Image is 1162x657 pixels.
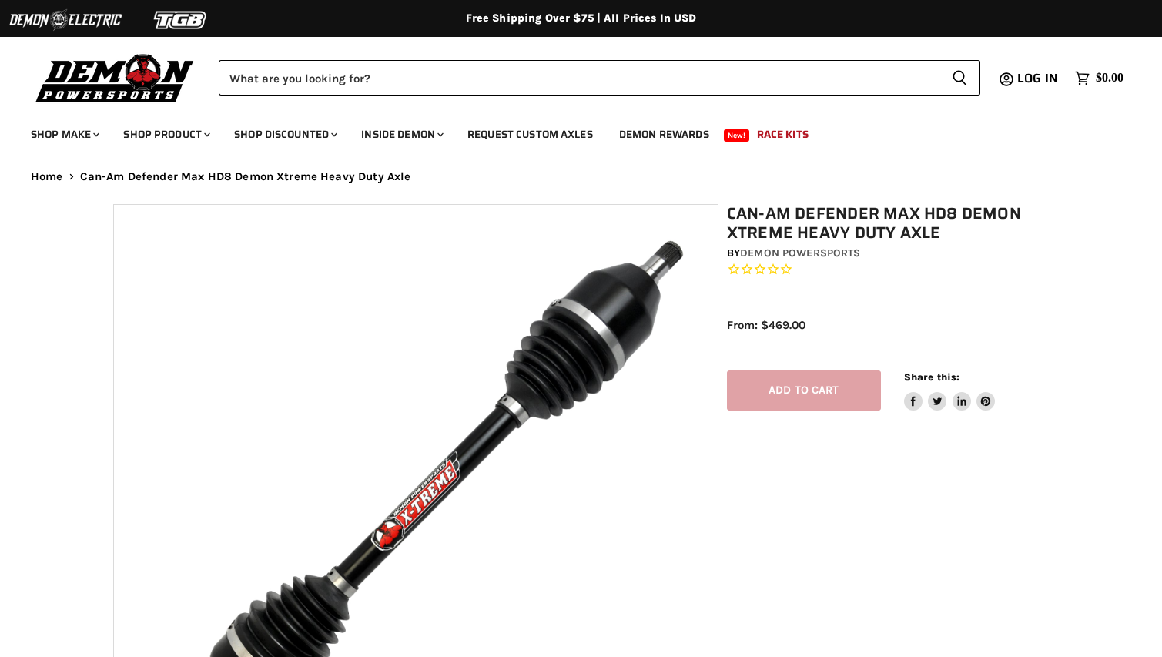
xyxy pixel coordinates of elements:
a: Log in [1010,72,1067,85]
img: TGB Logo 2 [123,5,239,35]
a: Shop Product [112,119,219,150]
a: Demon Powersports [740,246,860,260]
input: Search [219,60,939,96]
a: Race Kits [745,119,820,150]
form: Product [219,60,980,96]
a: Request Custom Axles [456,119,604,150]
a: Inside Demon [350,119,453,150]
span: Share this: [904,371,959,383]
span: Log in [1017,69,1058,88]
span: $0.00 [1096,71,1123,85]
span: Rated 0.0 out of 5 stars 0 reviews [727,262,1057,278]
ul: Main menu [19,112,1120,150]
div: by [727,245,1057,262]
aside: Share this: [904,370,996,411]
h1: Can-Am Defender Max HD8 Demon Xtreme Heavy Duty Axle [727,204,1057,243]
img: Demon Powersports [31,50,199,105]
a: Shop Discounted [223,119,347,150]
a: Home [31,170,63,183]
span: Can-Am Defender Max HD8 Demon Xtreme Heavy Duty Axle [80,170,411,183]
a: Demon Rewards [608,119,721,150]
a: Shop Make [19,119,109,150]
img: Demon Electric Logo 2 [8,5,123,35]
span: From: $469.00 [727,318,805,332]
button: Search [939,60,980,96]
a: $0.00 [1067,67,1131,89]
span: New! [724,129,750,142]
